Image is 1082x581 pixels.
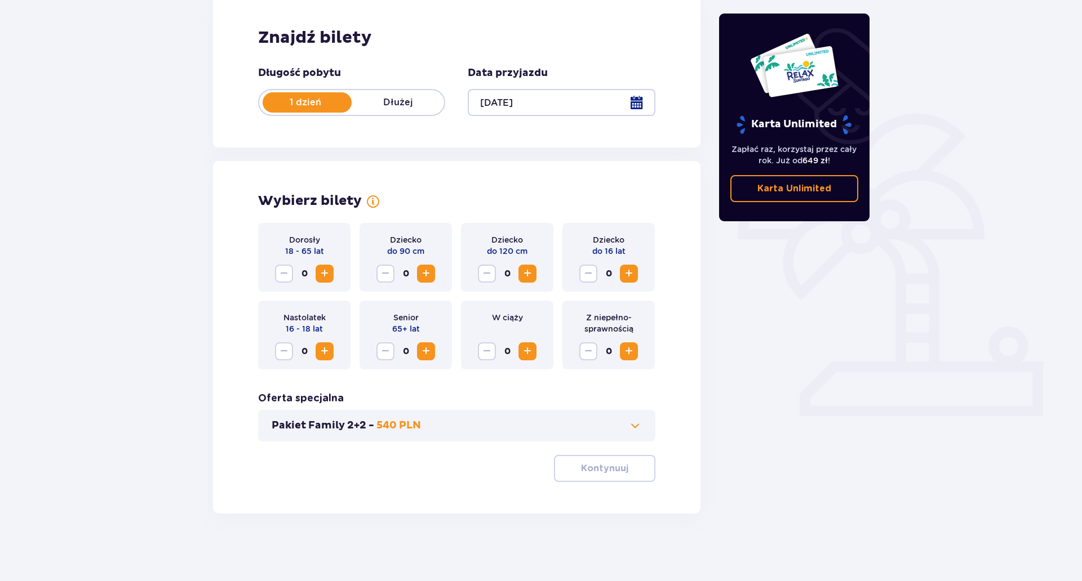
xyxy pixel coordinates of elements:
span: 0 [600,265,618,283]
button: Zwiększ [417,265,435,283]
p: W ciąży [492,312,523,323]
p: Senior [393,312,419,323]
span: 0 [397,342,415,360]
button: Zwiększ [316,265,334,283]
button: Zmniejsz [478,342,496,360]
p: Dziecko [593,234,624,245]
button: Zmniejsz [275,342,293,360]
p: Dziecko [390,234,422,245]
p: 540 PLN [376,419,421,432]
span: 0 [397,265,415,283]
p: Dłużej [352,96,444,109]
button: Zwiększ [417,342,435,360]
p: Dorosły [289,234,320,245]
p: 1 dzień [259,96,352,109]
button: Pakiet Family 2+2 -540 PLN [272,419,642,432]
button: Zmniejsz [579,342,597,360]
h2: Znajdź bilety [258,27,655,48]
button: Zmniejsz [376,342,394,360]
p: Zapłać raz, korzystaj przez cały rok. Już od ! [730,144,859,166]
button: Zmniejsz [275,265,293,283]
h3: Oferta specjalna [258,392,344,405]
button: Zwiększ [518,342,536,360]
p: Dziecko [491,234,523,245]
p: do 120 cm [487,245,527,257]
button: Zmniejsz [478,265,496,283]
p: Pakiet Family 2+2 - [272,419,374,432]
button: Zmniejsz [376,265,394,283]
p: Kontynuuj [581,462,628,475]
span: 0 [295,265,313,283]
span: 0 [295,342,313,360]
p: Data przyjazdu [468,66,548,80]
h2: Wybierz bilety [258,193,362,209]
p: 65+ lat [392,323,420,334]
p: 18 - 65 lat [285,245,324,257]
p: Karta Unlimited [757,182,831,195]
span: 0 [600,342,618,360]
span: 649 zł [802,156,828,165]
button: Zwiększ [316,342,334,360]
a: Karta Unlimited [730,175,859,202]
button: Zwiększ [518,265,536,283]
span: 0 [498,265,516,283]
p: do 16 lat [592,245,626,257]
p: Z niepełno­sprawnością [571,312,646,334]
p: do 90 cm [387,245,424,257]
p: Długość pobytu [258,66,341,80]
button: Kontynuuj [554,455,655,482]
button: Zwiększ [620,265,638,283]
button: Zwiększ [620,342,638,360]
span: 0 [498,342,516,360]
p: Nastolatek [283,312,326,323]
p: Karta Unlimited [735,115,853,135]
img: Dwie karty całoroczne do Suntago z napisem 'UNLIMITED RELAX', na białym tle z tropikalnymi liśćmi... [750,33,839,98]
button: Zmniejsz [579,265,597,283]
p: 16 - 18 lat [286,323,323,334]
